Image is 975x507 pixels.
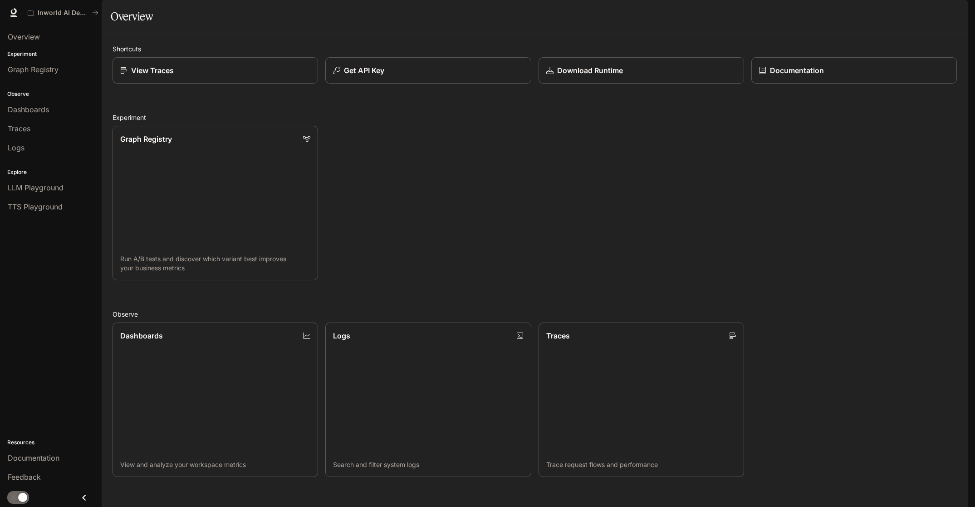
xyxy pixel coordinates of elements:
[120,254,310,273] p: Run A/B tests and discover which variant best improves your business metrics
[751,57,957,84] a: Documentation
[131,65,174,76] p: View Traces
[113,323,318,477] a: DashboardsView and analyze your workspace metrics
[113,113,957,122] h2: Experiment
[38,9,88,17] p: Inworld AI Demos
[539,323,744,477] a: TracesTrace request flows and performance
[325,57,531,84] button: Get API Key
[113,309,957,319] h2: Observe
[113,126,318,280] a: Graph RegistryRun A/B tests and discover which variant best improves your business metrics
[539,57,744,84] a: Download Runtime
[770,65,824,76] p: Documentation
[113,44,957,54] h2: Shortcuts
[333,330,350,341] p: Logs
[111,7,153,25] h1: Overview
[120,460,310,469] p: View and analyze your workspace metrics
[113,57,318,84] a: View Traces
[333,460,523,469] p: Search and filter system logs
[325,323,531,477] a: LogsSearch and filter system logs
[546,330,570,341] p: Traces
[120,330,163,341] p: Dashboards
[344,65,384,76] p: Get API Key
[24,4,103,22] button: All workspaces
[546,460,736,469] p: Trace request flows and performance
[557,65,623,76] p: Download Runtime
[120,134,172,144] p: Graph Registry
